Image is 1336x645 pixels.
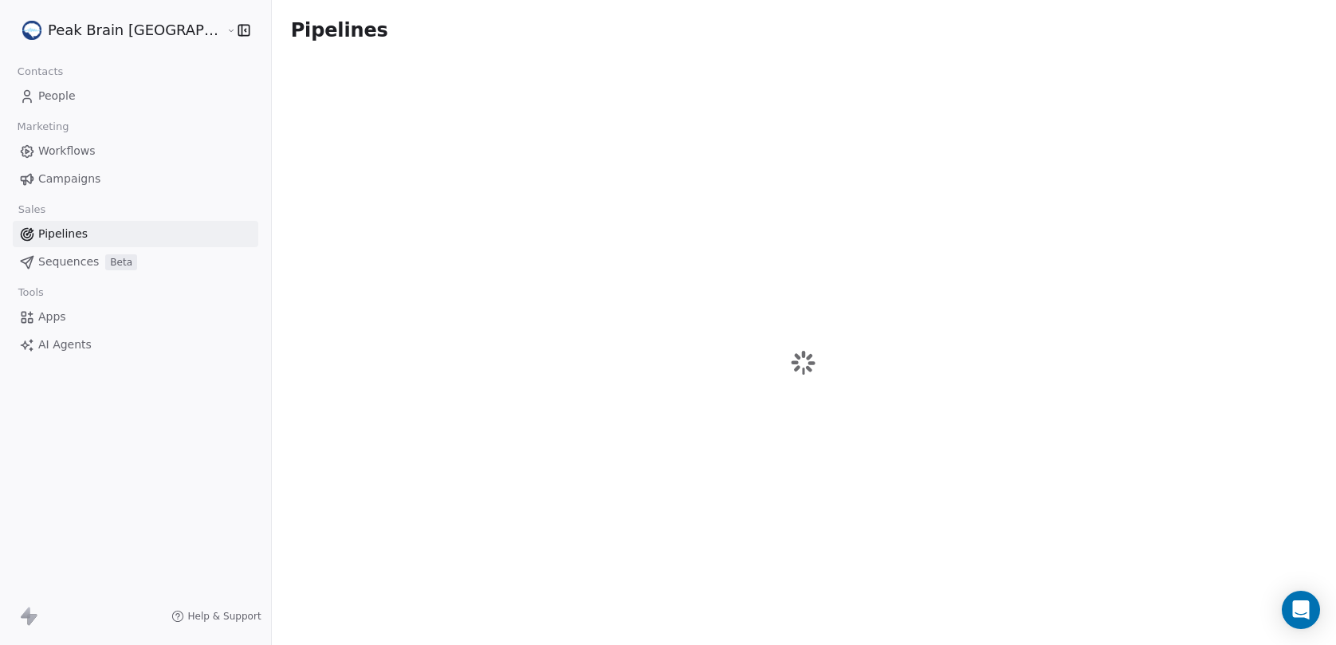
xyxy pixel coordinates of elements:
[10,115,76,139] span: Marketing
[105,254,137,270] span: Beta
[10,60,70,84] span: Contacts
[13,166,258,192] a: Campaigns
[13,138,258,164] a: Workflows
[13,249,258,275] a: SequencesBeta
[38,143,96,159] span: Workflows
[38,254,99,270] span: Sequences
[13,83,258,109] a: People
[1282,591,1320,629] div: Open Intercom Messenger
[187,610,261,623] span: Help & Support
[38,336,92,353] span: AI Agents
[171,610,261,623] a: Help & Support
[11,281,50,305] span: Tools
[291,19,388,41] span: Pipelines
[11,198,53,222] span: Sales
[48,20,222,41] span: Peak Brain [GEOGRAPHIC_DATA]
[19,17,214,44] button: Peak Brain [GEOGRAPHIC_DATA]
[38,88,76,104] span: People
[13,304,258,330] a: Apps
[38,226,88,242] span: Pipelines
[38,171,100,187] span: Campaigns
[13,332,258,358] a: AI Agents
[13,221,258,247] a: Pipelines
[38,309,66,325] span: Apps
[22,21,41,40] img: Peak%20Brain%20Logo.png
